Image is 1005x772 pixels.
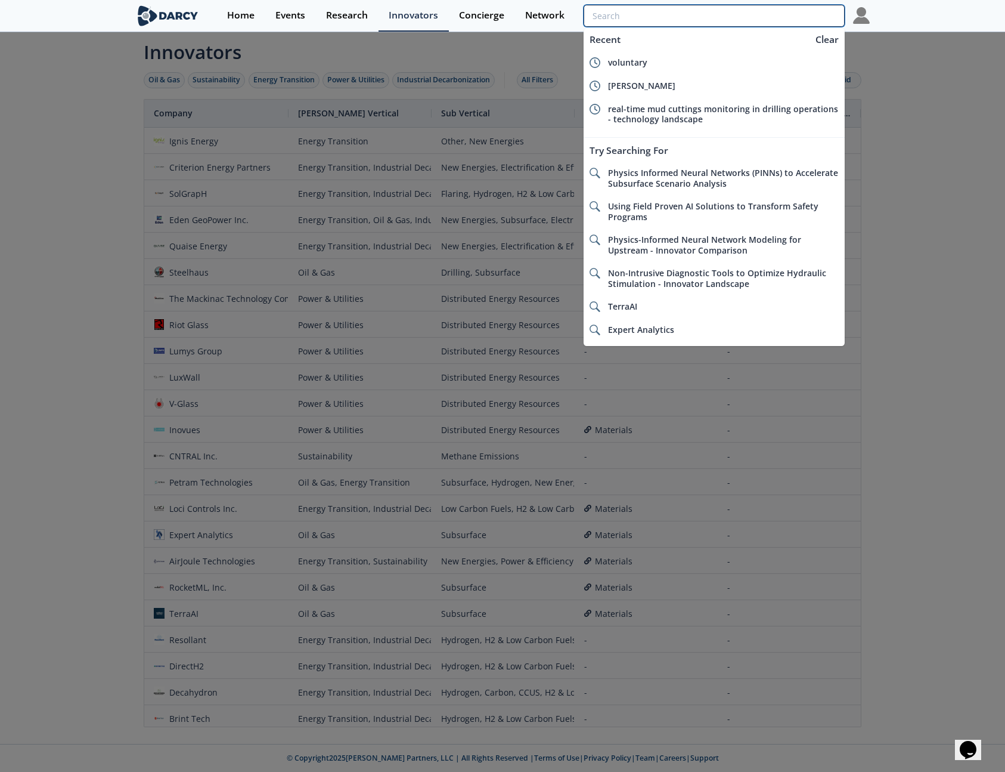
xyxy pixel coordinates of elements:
div: Try Searching For [584,140,845,162]
img: icon [590,201,600,212]
span: TerraAI [608,301,637,312]
img: icon [590,325,600,335]
span: Physics Informed Neural Networks (PINNs) to Accelerate Subsurface Scenario Analysis [608,167,838,189]
span: Using Field Proven AI Solutions to Transform Safety Programs [608,200,818,223]
img: icon [590,268,600,279]
img: logo-wide.svg [135,5,200,26]
div: Concierge [459,11,504,20]
div: Network [525,11,564,20]
img: icon [590,57,600,68]
div: Research [326,11,368,20]
img: icon [590,168,600,178]
input: Advanced Search [584,5,845,27]
span: Expert Analytics [608,324,674,335]
img: icon [590,301,600,312]
span: voluntary [608,57,647,68]
span: Physics-Informed Neural Network Modeling for Upstream - Innovator Comparison [608,234,801,256]
div: Events [275,11,305,20]
span: [PERSON_NAME] [608,80,675,91]
img: icon [590,104,600,115]
img: Profile [853,7,870,24]
iframe: chat widget [955,724,993,760]
div: Home [227,11,255,20]
div: Recent [584,29,809,51]
span: real-time mud cuttings monitoring in drilling operations - technology landscape [608,103,838,125]
img: icon [590,234,600,245]
div: Innovators [389,11,438,20]
div: Clear [811,33,843,47]
span: Non-Intrusive Diagnostic Tools to Optimize Hydraulic Stimulation - Innovator Landscape [608,267,826,289]
img: icon [590,81,600,91]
